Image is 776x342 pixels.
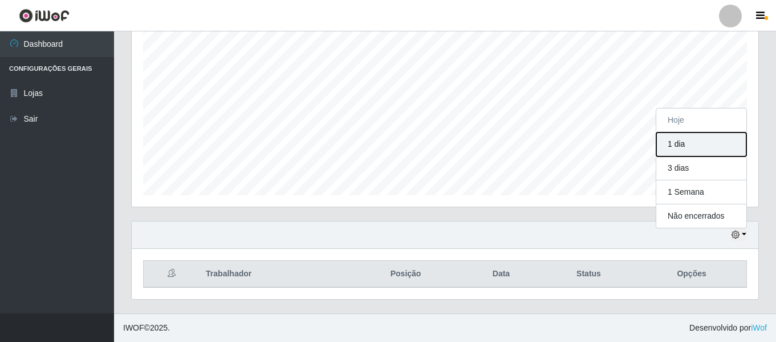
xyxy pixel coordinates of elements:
th: Status [541,261,637,288]
a: iWof [751,323,767,332]
th: Trabalhador [199,261,350,288]
button: 3 dias [656,156,746,180]
th: Opções [637,261,746,288]
th: Data [462,261,541,288]
span: © 2025 . [123,322,170,334]
span: IWOF [123,323,144,332]
img: CoreUI Logo [19,9,70,23]
span: Desenvolvido por [689,322,767,334]
button: Não encerrados [656,204,746,228]
button: 1 Semana [656,180,746,204]
button: Hoje [656,108,746,132]
button: 1 dia [656,132,746,156]
th: Posição [350,261,462,288]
